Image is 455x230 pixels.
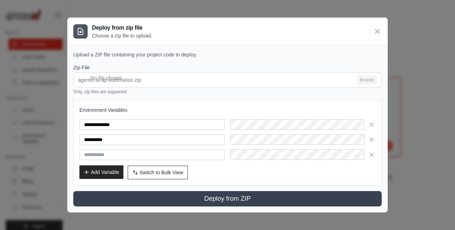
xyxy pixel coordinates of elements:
p: Only .zip files are supported [73,89,382,95]
h3: Environment Variables [79,106,376,114]
span: Switch to Bulk View [140,169,183,176]
p: Choose a zip file to upload. [92,32,152,39]
button: Switch to Bulk View [128,166,188,179]
input: agentic-ai-ap-automation.zip Browse [73,72,382,87]
h3: Deploy from zip file [92,24,152,32]
button: Add Variable [79,165,123,179]
button: Deploy from ZIP [73,191,382,206]
p: Upload a ZIP file containing your project code to deploy. [73,51,382,58]
label: Zip File [73,64,382,71]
